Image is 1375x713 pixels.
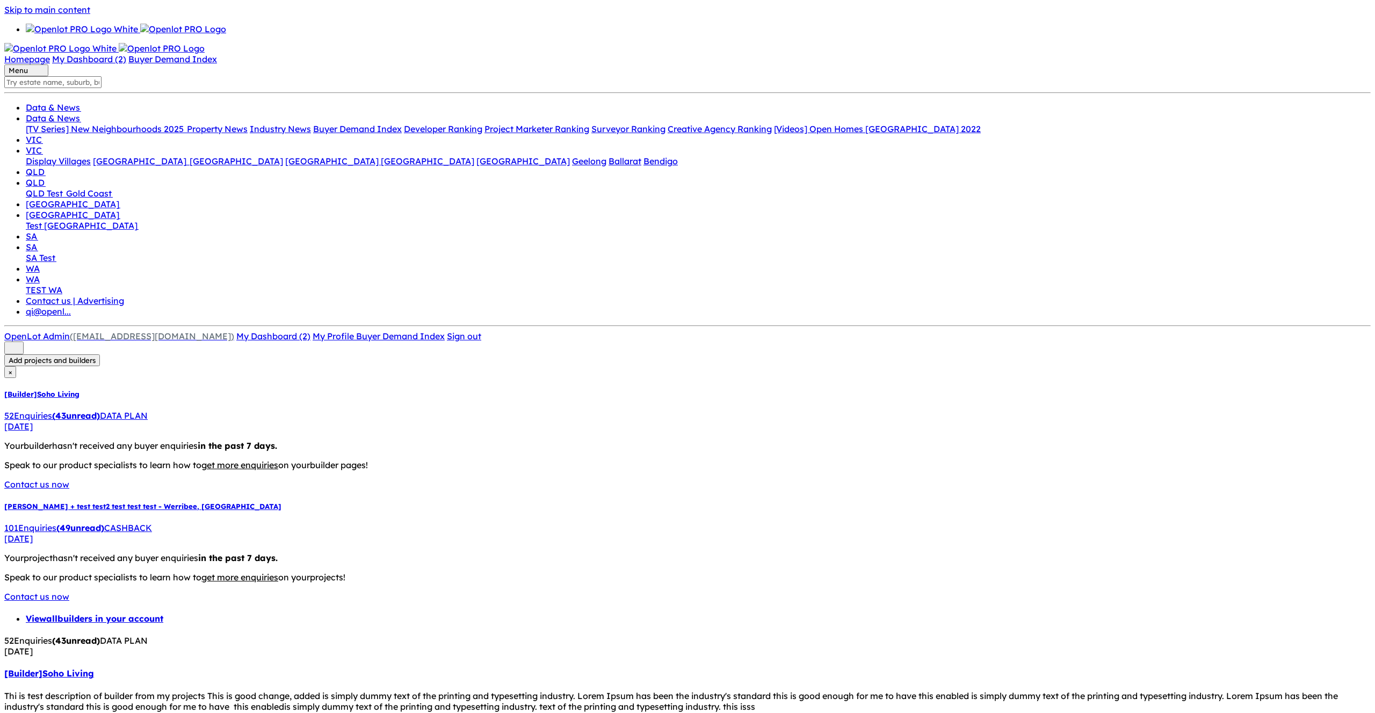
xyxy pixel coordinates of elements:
a: qi@openl... [26,306,71,317]
span: ([EMAIL_ADDRESS][DOMAIN_NAME]) [70,331,234,341]
h5: [Builder] Soho Living [4,390,1371,398]
img: Openlot PRO Logo White [4,43,117,54]
span: DATA PLAN [100,635,148,646]
input: Try estate name, suburb, builder or developer [4,76,102,88]
a: Ballarat [609,156,641,166]
a: Contact us | Advertising [26,295,124,306]
strong: ( unread) [52,635,100,646]
a: Buyer Demand Index [356,331,445,341]
span: 43 [55,410,66,421]
nav: breadcrumb [4,613,1371,624]
span: 43 [55,635,66,646]
p: Thi is test description of builder from my projects This is good change, added is simply dummy te... [4,690,1371,712]
a: Viewallbuilders in your account [26,613,163,624]
b: in the past 7 days. [198,552,278,563]
span: 49 [60,522,70,533]
a: VIC [26,145,43,156]
a: Creative Agency Ranking [668,123,772,134]
a: Developer Ranking [404,123,482,134]
a: Geelong [572,156,606,166]
p: Your project hasn't received any buyer enquiries [4,552,1371,563]
a: QLD [26,177,46,188]
button: Add projects and builders [4,354,100,366]
a: Display Villages [26,156,91,166]
span: × [9,368,12,376]
a: QLD [26,166,46,177]
span: [DATE] [4,421,33,432]
a: SA Test [26,252,56,263]
img: Openlot PRO Logo White [26,24,138,34]
div: [DATE] [4,646,1371,657]
a: TEST WA [26,285,62,295]
a: VIC [26,134,43,145]
img: Openlot PRO Logo [119,43,205,54]
a: [Builder]Soho Living52Enquiries(43unread)DATA PLAN[DATE] [4,390,1371,432]
a: [GEOGRAPHIC_DATA] [GEOGRAPHIC_DATA] [285,156,474,166]
a: My Dashboard (2) [52,54,126,64]
u: get more enquiries [201,572,278,583]
a: Property News [187,123,248,134]
a: Buyer Demand Index [128,54,217,64]
a: Industry News [250,123,311,134]
p: Speak to our product specialists to learn how to on your builder pages ! [4,460,1371,470]
a: Surveyor Ranking [591,123,665,134]
a: [GEOGRAPHIC_DATA] [93,156,190,166]
a: [TV Series] New Neighbourhoods 2025 [26,123,187,134]
span: My Profile [313,331,354,341]
a: OpenLot Admin([EMAIL_ADDRESS][DOMAIN_NAME]) [4,331,234,341]
a: Data & News [26,102,81,113]
a: My Profile [313,331,356,341]
b: in the past 7 days. [198,440,277,451]
strong: ( unread) [56,522,104,533]
a: WA [26,274,40,285]
a: Contact us now [4,591,69,602]
button: Close [4,366,16,378]
div: 52 Enquir ies [4,635,1371,646]
a: Test [GEOGRAPHIC_DATA] [26,220,139,231]
a: [GEOGRAPHIC_DATA] [476,156,570,166]
a: [Builder]Soho Living [4,668,94,679]
a: [GEOGRAPHIC_DATA] [26,199,120,209]
a: [GEOGRAPHIC_DATA] [190,156,283,166]
a: Buyer Demand Index [313,123,402,134]
p: Your builder hasn't received any buyer enquiries [4,440,1371,451]
a: Data & News [26,113,81,123]
a: Homepage [4,54,50,64]
span: Menu [9,66,28,75]
button: Toggle navigation [4,64,48,76]
a: SA [26,231,38,242]
a: Contact us now [4,479,69,490]
img: Openlot PRO Logo [140,24,226,34]
img: sort.svg [9,343,19,351]
h5: [PERSON_NAME] + test test2 test test test - Werribee , [GEOGRAPHIC_DATA] [4,502,1371,511]
u: get more enquiries [201,460,278,470]
span: [DATE] [4,533,33,544]
a: [GEOGRAPHIC_DATA] [26,209,120,220]
span: CASHBACK [104,522,152,533]
a: Skip to main content [4,4,90,15]
div: 52 Enquir ies [4,410,1371,421]
div: 101 Enquir ies [4,522,1371,533]
strong: ( unread) [52,410,100,421]
a: [Videos] Open Homes [GEOGRAPHIC_DATA] 2022 [774,123,981,134]
a: Sign out [447,331,481,341]
a: Bendigo [643,156,678,166]
span: DATA PLAN [100,410,148,421]
a: QLD Test [26,188,66,199]
a: My Dashboard (2) [236,331,310,341]
p: Speak to our product specialists to learn how to on your projects ! [4,572,1371,583]
a: [PERSON_NAME] + test test2 test test test - Werribee, [GEOGRAPHIC_DATA]101Enquiries(49unread)CASH... [4,502,1371,544]
a: WA [26,263,40,274]
a: SA [26,242,38,252]
a: Project Marketer Ranking [484,123,589,134]
a: Gold Coast [66,188,113,199]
